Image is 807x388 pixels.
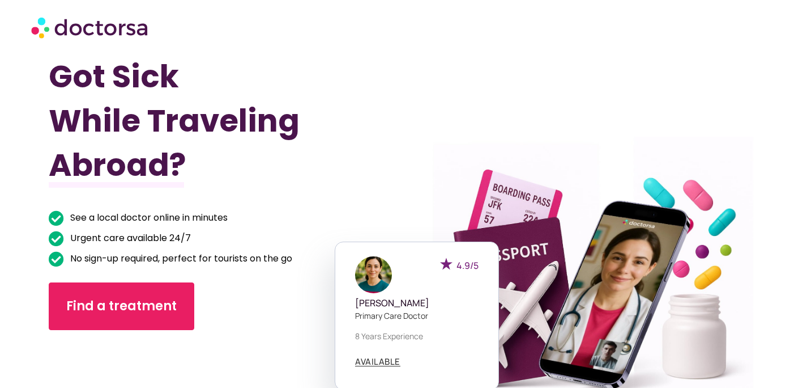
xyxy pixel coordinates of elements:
a: AVAILABLE [355,357,400,366]
span: AVAILABLE [355,357,400,366]
a: Find a treatment [49,282,194,330]
span: Urgent care available 24/7 [67,230,191,246]
p: Primary care doctor [355,310,479,322]
h5: [PERSON_NAME] [355,298,479,309]
span: See a local doctor online in minutes [67,210,228,226]
p: 8 years experience [355,330,479,342]
span: 4.9/5 [456,259,479,272]
span: No sign-up required, perfect for tourists on the go [67,251,292,267]
span: Find a treatment [66,297,177,315]
h1: Got Sick While Traveling Abroad? [49,54,351,187]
